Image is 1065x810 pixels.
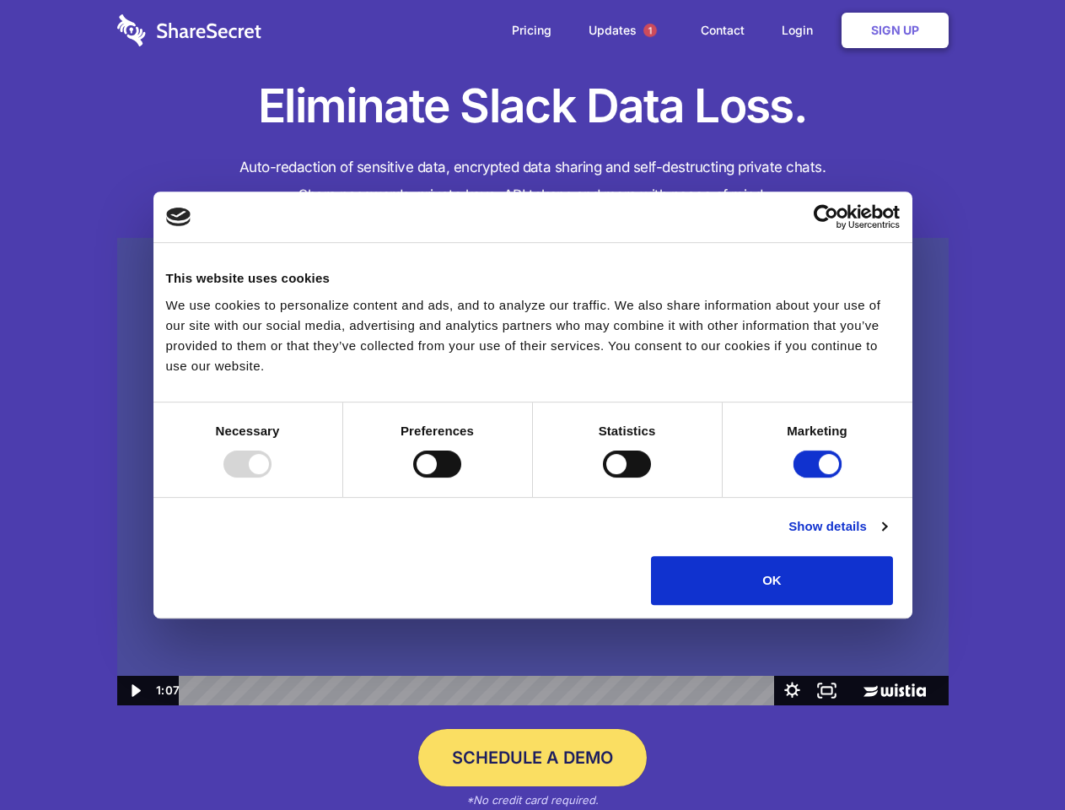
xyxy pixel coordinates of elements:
[810,676,844,705] button: Fullscreen
[192,676,766,705] div: Playbar
[844,676,948,705] a: Wistia Logo -- Learn More
[401,424,474,438] strong: Preferences
[752,204,900,229] a: Usercentrics Cookiebot - opens in a new window
[117,238,949,706] img: Sharesecret
[981,726,1045,790] iframe: Drift Widget Chat Controller
[788,516,886,537] a: Show details
[466,793,599,807] em: *No credit card required.
[684,4,761,57] a: Contact
[117,76,949,137] h1: Eliminate Slack Data Loss.
[651,556,893,605] button: OK
[775,676,810,705] button: Show settings menu
[166,295,900,376] div: We use cookies to personalize content and ads, and to analyze our traffic. We also share informat...
[117,676,152,705] button: Play Video
[117,154,949,209] h4: Auto-redaction of sensitive data, encrypted data sharing and self-destructing private chats. Shar...
[643,24,657,37] span: 1
[418,729,647,786] a: Schedule a Demo
[166,268,900,289] div: This website uses cookies
[117,14,261,46] img: logo-wordmark-white-trans-d4663122ce5f474addd5e946df7df03e33cb6a1c49d2221995e7729f52c070b2.svg
[787,424,847,438] strong: Marketing
[216,424,280,438] strong: Necessary
[166,208,191,226] img: logo
[765,4,838,57] a: Login
[495,4,568,57] a: Pricing
[842,13,949,48] a: Sign Up
[599,424,656,438] strong: Statistics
